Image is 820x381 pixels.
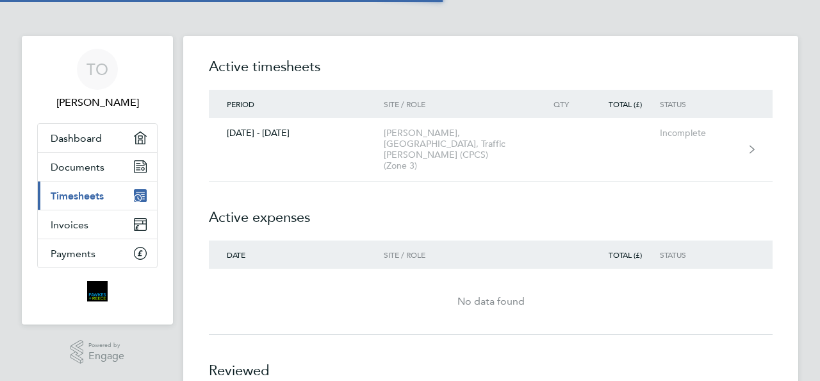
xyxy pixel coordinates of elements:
[37,281,158,301] a: Go to home page
[587,250,660,259] div: Total (£)
[38,239,157,267] a: Payments
[209,250,384,259] div: Date
[660,128,739,139] div: Incomplete
[384,128,530,171] div: [PERSON_NAME], [GEOGRAPHIC_DATA], Traffic [PERSON_NAME] (CPCS) (Zone 3)
[530,99,587,108] div: Qty
[37,49,158,110] a: TO[PERSON_NAME]
[209,118,773,182] a: [DATE] - [DATE][PERSON_NAME], [GEOGRAPHIC_DATA], Traffic [PERSON_NAME] (CPCS) (Zone 3)Incomplete
[209,182,773,241] h2: Active expenses
[87,281,108,301] img: bromak-logo-retina.png
[37,95,158,110] span: Tega Oweh
[51,132,102,144] span: Dashboard
[384,250,530,259] div: Site / Role
[587,99,660,108] div: Total (£)
[660,250,739,259] div: Status
[660,99,739,108] div: Status
[70,340,125,364] a: Powered byEngage
[51,190,104,202] span: Timesheets
[88,340,124,351] span: Powered by
[88,351,124,362] span: Engage
[51,219,88,231] span: Invoices
[22,36,173,325] nav: Main navigation
[227,99,254,109] span: Period
[38,124,157,152] a: Dashboard
[51,248,95,260] span: Payments
[38,153,157,181] a: Documents
[51,161,104,173] span: Documents
[209,128,384,139] div: [DATE] - [DATE]
[38,182,157,210] a: Timesheets
[384,99,530,108] div: Site / Role
[38,210,157,239] a: Invoices
[86,61,108,78] span: TO
[209,56,773,90] h2: Active timesheets
[209,294,773,309] div: No data found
